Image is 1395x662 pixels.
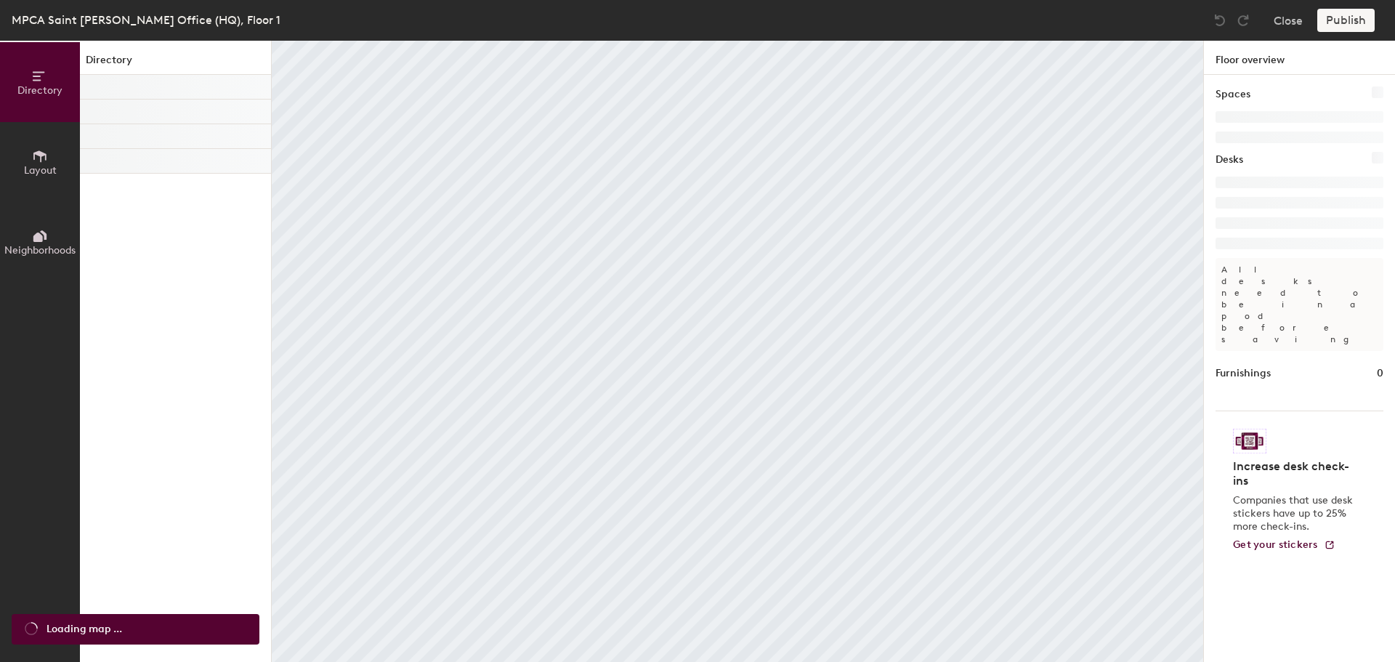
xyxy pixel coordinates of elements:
h1: Floor overview [1204,41,1395,75]
span: Layout [24,164,57,177]
h1: Furnishings [1216,366,1271,382]
p: Companies that use desk stickers have up to 25% more check-ins. [1233,494,1357,533]
h1: Directory [80,52,271,75]
div: MPCA Saint [PERSON_NAME] Office (HQ), Floor 1 [12,11,280,29]
canvas: Map [272,41,1203,662]
h1: Desks [1216,152,1243,168]
img: Undo [1213,13,1227,28]
img: Redo [1236,13,1250,28]
img: Sticker logo [1233,429,1266,453]
span: Neighborhoods [4,244,76,257]
a: Get your stickers [1233,539,1335,552]
p: All desks need to be in a pod before saving [1216,258,1383,351]
span: Loading map ... [46,621,122,637]
span: Directory [17,84,62,97]
h4: Increase desk check-ins [1233,459,1357,488]
button: Close [1274,9,1303,32]
h1: 0 [1377,366,1383,382]
h1: Spaces [1216,86,1250,102]
span: Get your stickers [1233,538,1318,551]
